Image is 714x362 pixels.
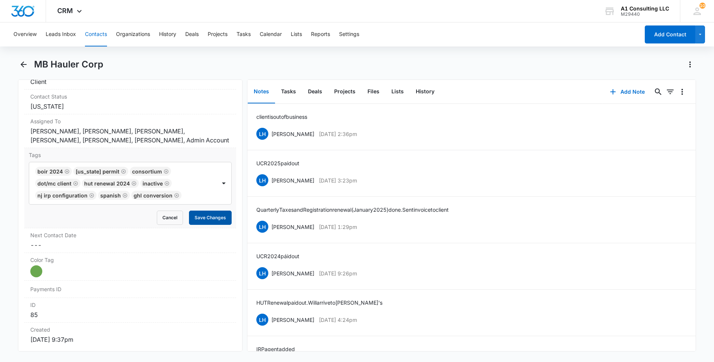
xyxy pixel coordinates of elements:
[645,25,695,43] button: Add Contact
[30,241,230,250] dd: ---
[57,7,73,15] span: CRM
[13,22,37,46] button: Overview
[684,58,696,70] button: Actions
[88,193,94,198] div: Remove NJ IRP CONFIGURATION
[271,177,314,184] p: [PERSON_NAME]
[256,252,299,260] p: UCR 2024 páid out
[208,22,228,46] button: Projects
[311,22,330,46] button: Reports
[699,3,705,9] span: 10
[173,193,179,198] div: Remove GHL Conversion
[37,180,71,187] div: DOT/MC Client
[319,316,357,324] p: [DATE] 4:24pm
[260,22,282,46] button: Calendar
[30,102,230,111] dd: [US_STATE]
[34,59,103,70] h1: MB Hauler Corp
[699,3,705,9] div: notifications count
[256,221,268,233] span: LH
[385,80,410,103] button: Lists
[30,310,230,319] dd: 85
[271,316,314,324] p: [PERSON_NAME]
[256,314,268,326] span: LH
[271,223,314,231] p: [PERSON_NAME]
[84,180,130,187] div: HUT Renewal 2024
[256,113,307,121] p: client is out of business
[163,181,170,186] div: Remove INACTIVE
[361,80,385,103] button: Files
[24,114,236,148] div: Assigned To[PERSON_NAME], [PERSON_NAME], [PERSON_NAME], [PERSON_NAME], [PERSON_NAME], [PERSON_NAM...
[256,206,449,214] p: Quarterly Taxes and Registration renewal (January 2025) done. Sent invoice to client
[24,281,236,298] div: Payments ID
[30,231,230,239] label: Next Contact Date
[621,12,669,17] div: account id
[116,22,150,46] button: Organizations
[256,128,268,140] span: LH
[63,169,70,174] div: Remove BOIR 2024
[410,80,440,103] button: History
[248,80,275,103] button: Notes
[157,211,183,225] button: Cancel
[30,117,230,125] label: Assigned To
[256,299,382,307] p: HUT Renewal paid out. Will arrive to [PERSON_NAME]'s
[291,22,302,46] button: Lists
[30,127,230,145] dd: [PERSON_NAME], [PERSON_NAME], [PERSON_NAME], [PERSON_NAME], [PERSON_NAME], [PERSON_NAME], Admin A...
[29,151,232,159] label: Tags
[18,58,30,70] button: Back
[37,168,63,175] div: BOIR 2024
[132,168,162,175] div: Consortium
[319,223,357,231] p: [DATE] 1:29pm
[676,86,688,98] button: Overflow Menu
[46,22,76,46] button: Leads Inbox
[319,130,357,138] p: [DATE] 2:36pm
[121,193,128,198] div: Remove Spanish
[134,192,173,199] div: GHL Conversion
[319,177,357,184] p: [DATE] 3:23pm
[30,326,230,334] dt: Created
[159,22,176,46] button: History
[24,228,236,253] div: Next Contact Date---
[30,93,230,100] label: Contact Status
[256,267,268,279] span: LH
[119,169,126,174] div: Remove Connecticut Permit
[256,345,295,353] p: IRP agent added
[275,80,302,103] button: Tasks
[319,269,357,277] p: [DATE] 9:26pm
[256,159,299,167] p: UCR 2025 paid out
[602,83,652,101] button: Add Note
[652,86,664,98] button: Search...
[24,253,236,281] div: Color Tag
[256,174,268,186] span: LH
[328,80,361,103] button: Projects
[30,301,230,309] dt: ID
[664,86,676,98] button: Filters
[30,256,230,264] label: Color Tag
[162,169,169,174] div: Remove Consortium
[185,22,199,46] button: Deals
[271,269,314,277] p: [PERSON_NAME]
[37,192,88,199] div: NJ IRP CONFIGURATION
[339,22,359,46] button: Settings
[24,323,236,347] div: Created[DATE] 9:37pm
[24,298,236,323] div: ID85
[271,130,314,138] p: [PERSON_NAME]
[189,211,232,225] button: Save Changes
[30,77,230,86] dd: Client
[621,6,669,12] div: account name
[130,181,137,186] div: Remove HUT Renewal 2024
[30,285,80,293] dt: Payments ID
[76,168,119,175] div: [US_STATE] Permit
[100,192,121,199] div: Spanish
[71,181,78,186] div: Remove DOT/MC Client
[302,80,328,103] button: Deals
[237,22,251,46] button: Tasks
[30,335,230,344] dd: [DATE] 9:37pm
[143,180,163,187] div: INACTIVE
[85,22,107,46] button: Contacts
[24,90,236,114] div: Contact Status[US_STATE]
